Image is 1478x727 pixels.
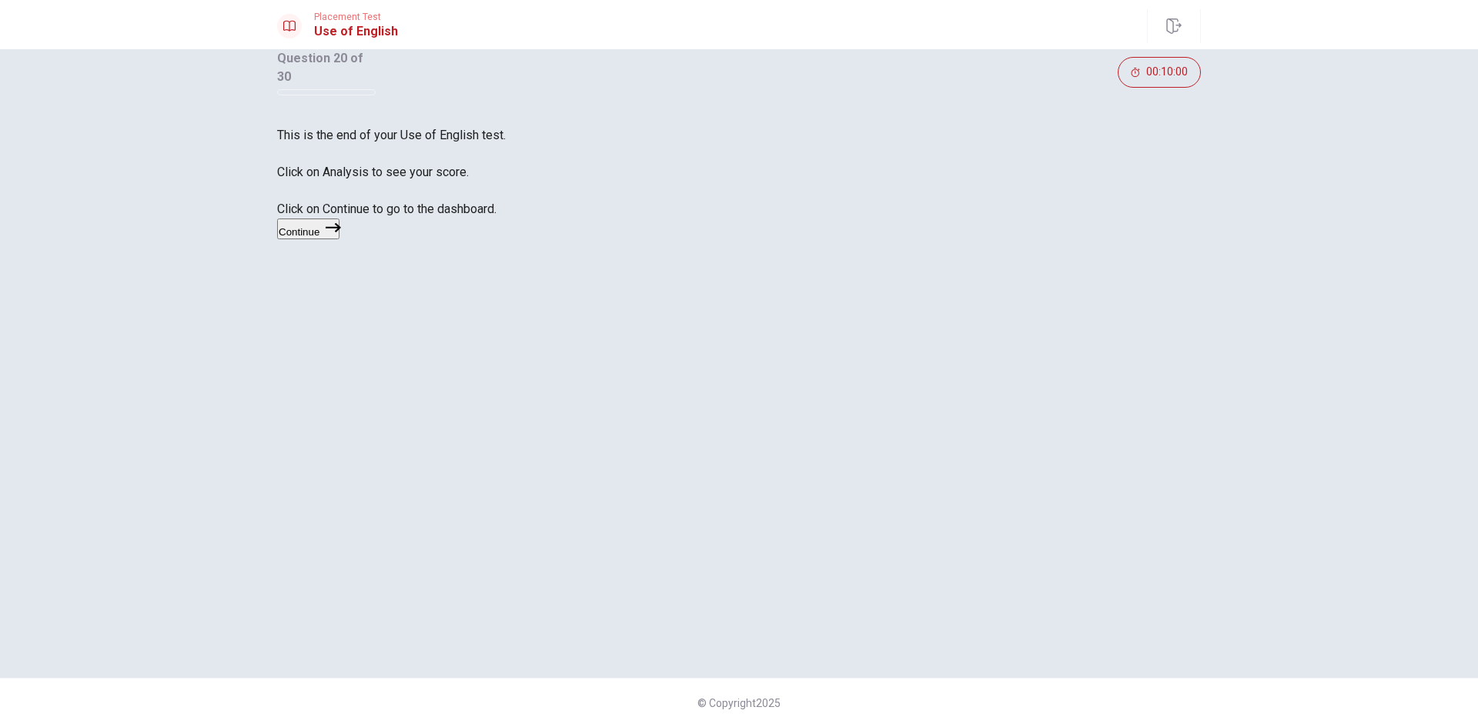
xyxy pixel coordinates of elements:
h1: Use of English [314,22,398,41]
button: Continue [277,218,339,239]
h1: Question 20 of 30 [277,49,376,86]
span: This is the end of your Use of English test. Click on Analysis to see your score. Click on Contin... [277,128,506,216]
span: 00:10:00 [1146,66,1188,78]
span: Placement Test [314,12,398,22]
span: © Copyright 2025 [697,697,781,709]
button: 00:10:00 [1118,57,1201,88]
a: Continue [277,224,339,238]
